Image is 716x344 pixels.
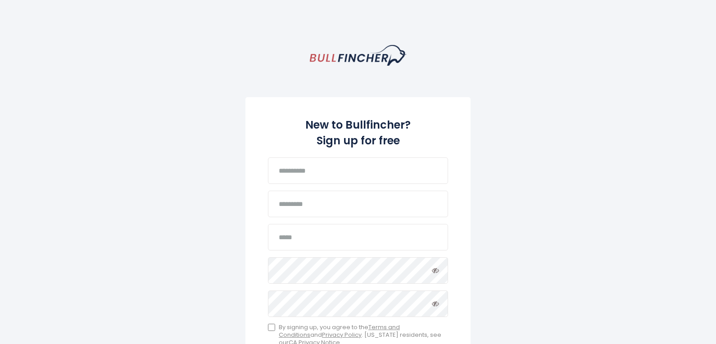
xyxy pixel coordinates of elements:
input: By signing up, you agree to theTerms and ConditionsandPrivacy Policy. [US_STATE] residents, see o... [268,324,275,331]
i: Toggle password visibility [432,267,439,274]
a: homepage [310,45,407,66]
a: Privacy Policy [322,331,362,339]
h2: New to Bullfincher? Sign up for free [268,117,448,148]
a: Terms and Conditions [279,323,400,339]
